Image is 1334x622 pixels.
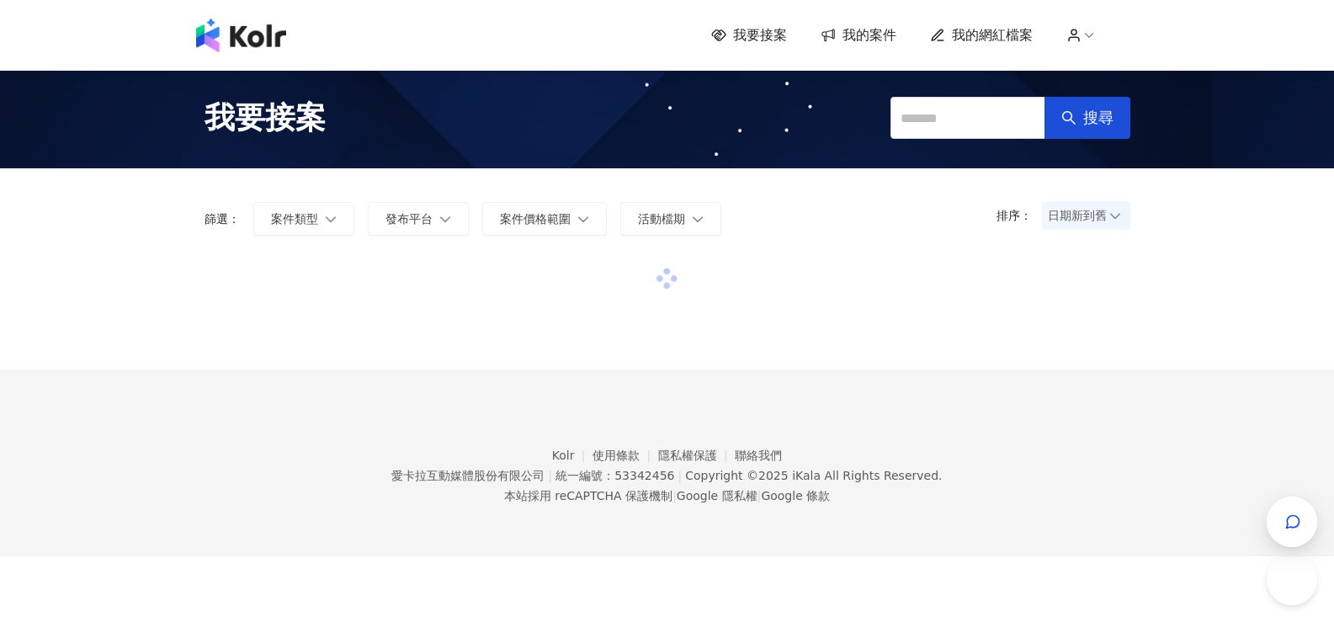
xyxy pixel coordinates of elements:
[821,26,896,45] a: 我的案件
[593,449,658,462] a: 使用條款
[271,212,318,226] span: 案件類型
[638,212,685,226] span: 活動檔期
[1267,555,1317,605] iframe: Help Scout Beacon - Open
[552,449,593,462] a: Kolr
[672,489,677,502] span: |
[792,469,821,482] a: iKala
[677,489,757,502] a: Google 隱私權
[482,202,607,236] button: 案件價格範圍
[253,202,354,236] button: 案件類型
[842,26,896,45] span: 我的案件
[733,26,787,45] span: 我要接案
[391,469,545,482] div: 愛卡拉互動媒體股份有限公司
[620,202,721,236] button: 活動檔期
[368,202,469,236] button: 發布平台
[997,209,1042,222] p: 排序：
[930,26,1033,45] a: 我的網紅檔案
[555,469,674,482] div: 統一編號：53342456
[952,26,1033,45] span: 我的網紅檔案
[504,486,830,506] span: 本站採用 reCAPTCHA 保護機制
[1044,97,1130,139] button: 搜尋
[711,26,787,45] a: 我要接案
[761,489,830,502] a: Google 條款
[685,469,942,482] div: Copyright © 2025 All Rights Reserved.
[548,469,552,482] span: |
[1048,203,1124,228] span: 日期新到舊
[196,19,286,52] img: logo
[757,489,762,502] span: |
[500,212,571,226] span: 案件價格範圍
[1061,110,1076,125] span: search
[205,97,326,139] span: 我要接案
[385,212,433,226] span: 發布平台
[658,449,736,462] a: 隱私權保護
[678,469,682,482] span: |
[735,449,782,462] a: 聯絡我們
[205,212,240,226] p: 篩選：
[1083,109,1113,127] span: 搜尋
